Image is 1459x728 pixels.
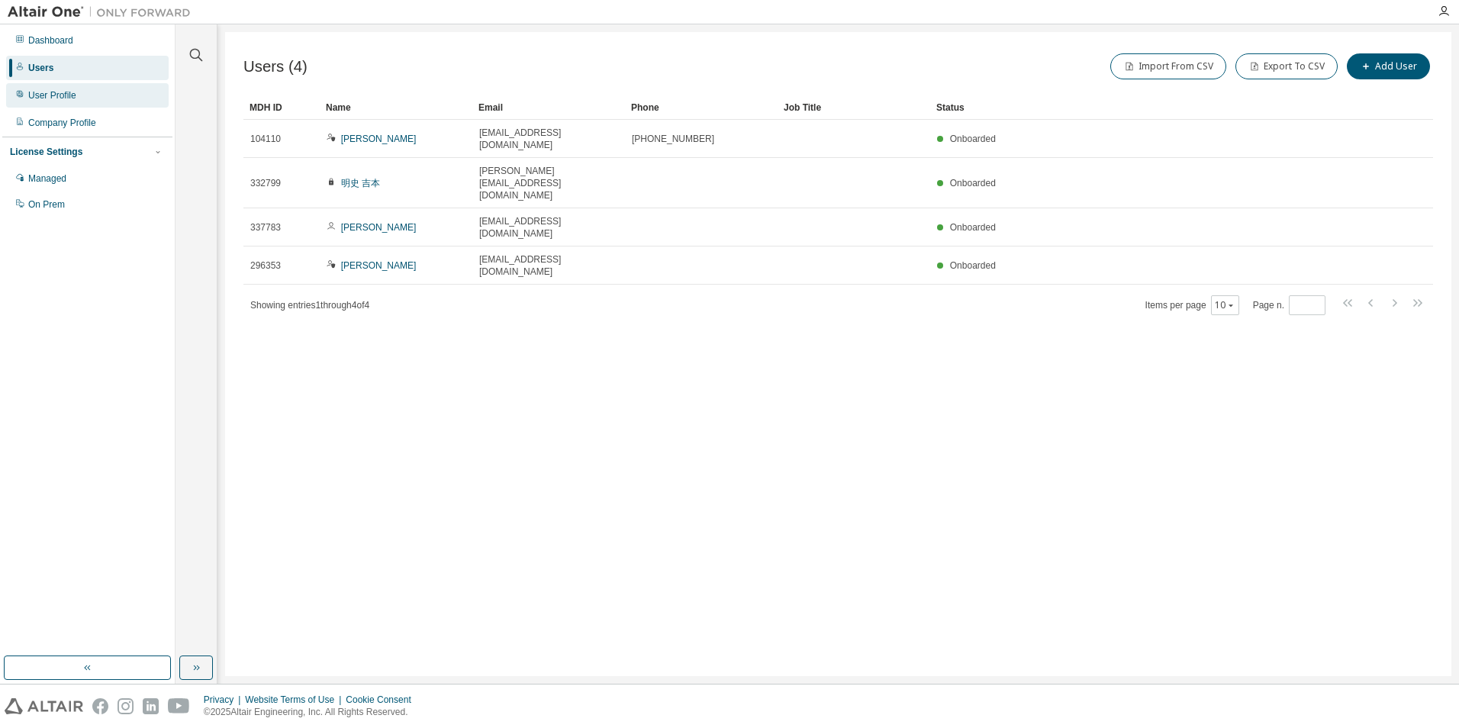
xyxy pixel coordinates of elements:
a: [PERSON_NAME] [341,222,417,233]
img: instagram.svg [118,698,134,714]
span: 332799 [250,177,281,189]
div: Job Title [784,95,924,120]
div: Email [478,95,619,120]
div: Privacy [204,694,245,706]
div: Name [326,95,466,120]
div: On Prem [28,198,65,211]
div: Phone [631,95,771,120]
img: Altair One [8,5,198,20]
span: [EMAIL_ADDRESS][DOMAIN_NAME] [479,215,618,240]
span: Items per page [1145,295,1239,315]
div: Status [936,95,1354,120]
button: Export To CSV [1235,53,1338,79]
img: linkedin.svg [143,698,159,714]
div: User Profile [28,89,76,101]
button: Import From CSV [1110,53,1226,79]
div: Cookie Consent [346,694,420,706]
div: Users [28,62,53,74]
img: altair_logo.svg [5,698,83,714]
span: Onboarded [950,222,996,233]
span: 337783 [250,221,281,234]
a: 明史 吉本 [341,178,380,188]
span: Onboarded [950,134,996,144]
span: Onboarded [950,178,996,188]
p: © 2025 Altair Engineering, Inc. All Rights Reserved. [204,706,420,719]
button: 10 [1215,299,1235,311]
img: youtube.svg [168,698,190,714]
a: [PERSON_NAME] [341,260,417,271]
span: Users (4) [243,58,308,76]
div: Managed [28,172,66,185]
div: MDH ID [250,95,314,120]
button: Add User [1347,53,1430,79]
span: [PERSON_NAME][EMAIL_ADDRESS][DOMAIN_NAME] [479,165,618,201]
div: Website Terms of Use [245,694,346,706]
span: 104110 [250,133,281,145]
span: [EMAIL_ADDRESS][DOMAIN_NAME] [479,253,618,278]
span: [PHONE_NUMBER] [632,133,714,145]
div: License Settings [10,146,82,158]
span: [EMAIL_ADDRESS][DOMAIN_NAME] [479,127,618,151]
span: 296353 [250,259,281,272]
img: facebook.svg [92,698,108,714]
span: Page n. [1253,295,1325,315]
span: Onboarded [950,260,996,271]
div: Company Profile [28,117,96,129]
a: [PERSON_NAME] [341,134,417,144]
div: Dashboard [28,34,73,47]
span: Showing entries 1 through 4 of 4 [250,300,369,311]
